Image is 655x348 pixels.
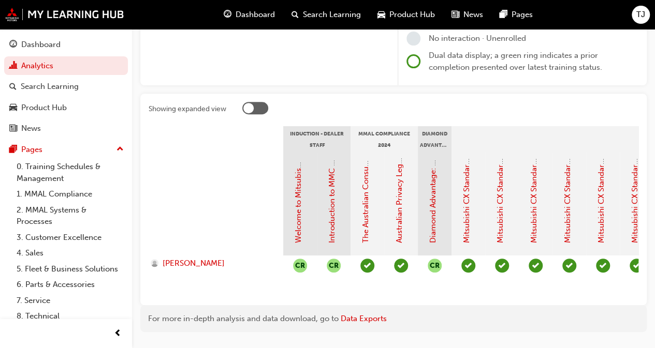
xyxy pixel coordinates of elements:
span: car-icon [9,103,17,113]
a: guage-iconDashboard [215,4,283,25]
a: Dashboard [4,35,128,54]
span: search-icon [9,82,17,92]
div: For more in-depth analysis and data download, go to [148,313,639,325]
div: Search Learning [21,81,79,93]
span: pages-icon [500,8,507,21]
a: Data Exports [341,314,387,323]
a: 0. Training Schedules & Management [12,159,128,186]
button: null-icon [428,259,442,273]
div: Dashboard [21,39,61,51]
span: [PERSON_NAME] [163,258,225,269]
a: 7. Service [12,293,128,309]
span: TJ [636,9,645,21]
a: Analytics [4,56,128,75]
span: chart-icon [9,62,17,71]
span: learningRecordVerb_PASS-icon [630,259,644,273]
span: prev-icon [114,327,122,340]
span: News [463,9,483,21]
a: 1. MMAL Compliance [12,186,128,202]
span: guage-icon [9,40,17,50]
span: search-icon [292,8,299,21]
a: 5. Fleet & Business Solutions [12,261,128,277]
div: News [21,123,41,134]
a: Mitsubishi CX Standards - Introduction [462,104,471,243]
a: News [4,119,128,138]
span: news-icon [452,8,459,21]
button: TJ [632,6,650,24]
a: Search Learning [4,77,128,96]
span: Dual data display; a green ring indicates a prior completion presented over latest training status. [429,51,602,72]
button: DashboardAnalyticsSearch LearningProduct HubNews [4,33,128,140]
a: 2. MMAL Systems & Processes [12,202,128,230]
span: up-icon [117,143,124,156]
div: MMAL Compliance 2024 [351,126,418,152]
a: 8. Technical [12,308,128,324]
span: learningRecordVerb_PASS-icon [360,259,374,273]
img: mmal [5,8,124,21]
a: [PERSON_NAME] [151,258,273,269]
span: learningRecordVerb_PASS-icon [495,259,509,273]
span: learningRecordVerb_PASS-icon [529,259,543,273]
div: Product Hub [21,102,67,114]
a: 4. Sales [12,245,128,261]
a: pages-iconPages [491,4,541,25]
span: car-icon [377,8,385,21]
div: Diamond Advantage - Fundamentals [418,126,452,152]
a: car-iconProduct Hub [369,4,443,25]
div: Pages [21,144,42,156]
a: Diamond Advantage: Fundamentals [428,115,438,243]
button: null-icon [327,259,341,273]
div: Induction - Dealer Staff [283,126,351,152]
span: Product Hub [389,9,435,21]
span: Dashboard [236,9,275,21]
span: Search Learning [303,9,361,21]
button: null-icon [293,259,307,273]
span: learningRecordVerb_PASS-icon [596,259,610,273]
a: search-iconSearch Learning [283,4,369,25]
span: guage-icon [224,8,231,21]
span: No interaction · Unenrolled [429,34,526,43]
div: Showing expanded view [149,104,226,114]
button: Pages [4,140,128,159]
span: learningRecordVerb_PASS-icon [394,259,408,273]
span: learningRecordVerb_PASS-icon [461,259,475,273]
a: news-iconNews [443,4,491,25]
a: 3. Customer Excellence [12,230,128,246]
a: Product Hub [4,98,128,117]
span: learningRecordVerb_NONE-icon [406,32,420,46]
span: Pages [512,9,533,21]
span: news-icon [9,124,17,133]
a: 6. Parts & Accessories [12,277,128,293]
span: pages-icon [9,145,17,155]
span: learningRecordVerb_PASS-icon [562,259,576,273]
